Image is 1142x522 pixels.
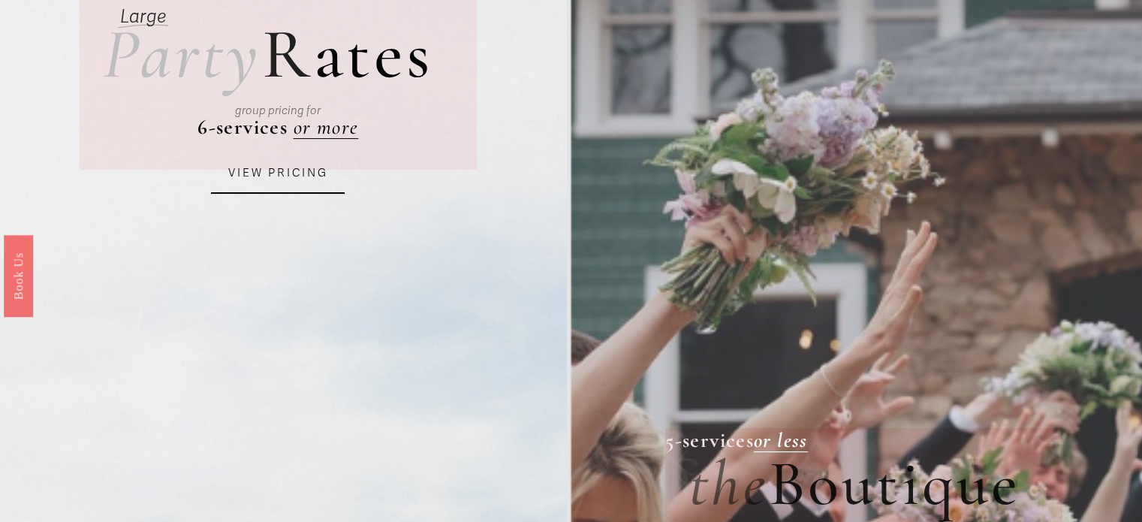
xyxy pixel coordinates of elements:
[103,12,261,97] em: Party
[4,234,33,316] a: Book Us
[120,5,166,28] em: Large
[769,445,1021,522] span: Boutique
[103,20,433,90] h2: ates
[211,153,345,194] a: VIEW PRICING
[665,427,754,453] strong: 5-services
[262,12,314,97] span: R
[689,445,769,522] em: the
[754,427,808,453] a: or less
[235,104,321,117] em: group pricing for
